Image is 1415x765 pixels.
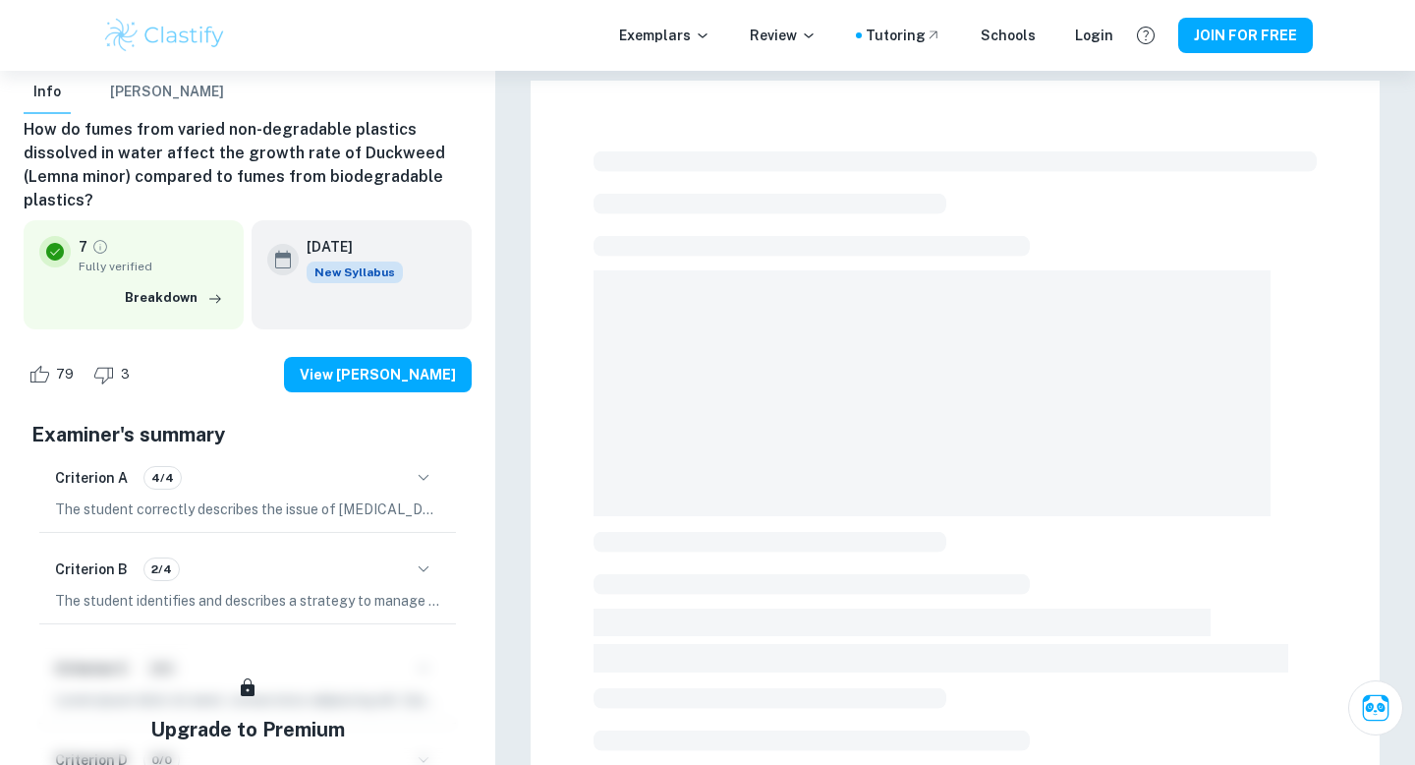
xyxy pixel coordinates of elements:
div: Like [24,359,85,390]
div: Starting from the May 2026 session, the ESS IA requirements have changed. We created this exempla... [307,262,403,283]
h6: How do fumes from varied non-degradable plastics dissolved in water affect the growth rate of Duc... [24,118,472,212]
h5: Examiner's summary [31,420,464,449]
span: 3 [110,365,141,384]
span: 79 [45,365,85,384]
button: Breakdown [120,283,228,313]
span: 4/4 [144,469,181,487]
h6: [DATE] [307,236,387,258]
p: Review [750,25,817,46]
h6: Criterion A [55,467,128,489]
img: Clastify logo [102,16,227,55]
button: Ask Clai [1348,680,1403,736]
h5: Upgrade to Premium [150,715,345,744]
p: Exemplars [619,25,710,46]
span: Fully verified [79,258,228,275]
p: The student identifies and describes a strategy to manage plastic waste, focusing on research int... [55,590,440,612]
span: 2/4 [144,560,179,578]
a: Grade fully verified [91,238,109,256]
a: Schools [981,25,1036,46]
p: 7 [79,236,87,258]
button: View [PERSON_NAME] [284,357,472,392]
span: New Syllabus [307,262,403,283]
button: Help and Feedback [1129,19,1162,52]
button: Info [24,71,71,114]
div: Dislike [88,359,141,390]
h6: Criterion B [55,559,128,580]
a: Login [1075,25,1113,46]
button: [PERSON_NAME] [110,71,224,114]
p: The student correctly describes the issue of [MEDICAL_DATA], particularly in [GEOGRAPHIC_DATA], h... [55,499,440,520]
a: Tutoring [866,25,941,46]
button: JOIN FOR FREE [1178,18,1313,53]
